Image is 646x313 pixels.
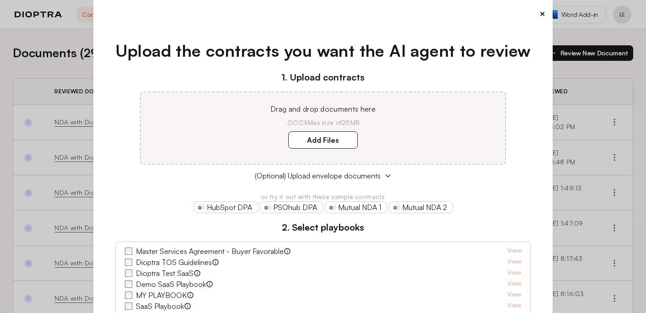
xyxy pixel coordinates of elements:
label: Dioptra TOS Guidelines [136,257,212,268]
span: (Optional) Upload envelope documents [255,170,381,181]
p: or try it out with these sample contracts [115,192,531,201]
label: Add Files [288,131,358,149]
a: Mutual NDA 2 [389,201,453,213]
a: View [507,290,521,301]
h1: Upload the contracts you want the AI agent to review [115,38,531,63]
p: Drag and drop documents here [152,103,494,114]
button: (Optional) Upload envelope documents [115,170,531,181]
a: View [507,301,521,312]
h3: 1. Upload contracts [115,70,531,84]
label: Master Services Agreement - Buyer Favorable [136,246,284,257]
label: Demo SaaS Playbook [136,279,206,290]
label: Dioptra Test SaaS [136,268,194,279]
a: View [507,268,521,279]
a: HubSpot DPA [194,201,258,213]
a: PSOhub DPA [260,201,323,213]
p: .DOCX Max size of 25MB [152,118,494,127]
h3: 2. Select playbooks [115,221,531,234]
button: × [539,7,545,20]
a: Mutual NDA 1 [325,201,387,213]
a: View [507,257,521,268]
label: SaaS Playbook [136,301,184,312]
label: MY PLAYBOOK [136,290,187,301]
a: View [507,246,521,257]
a: View [507,279,521,290]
